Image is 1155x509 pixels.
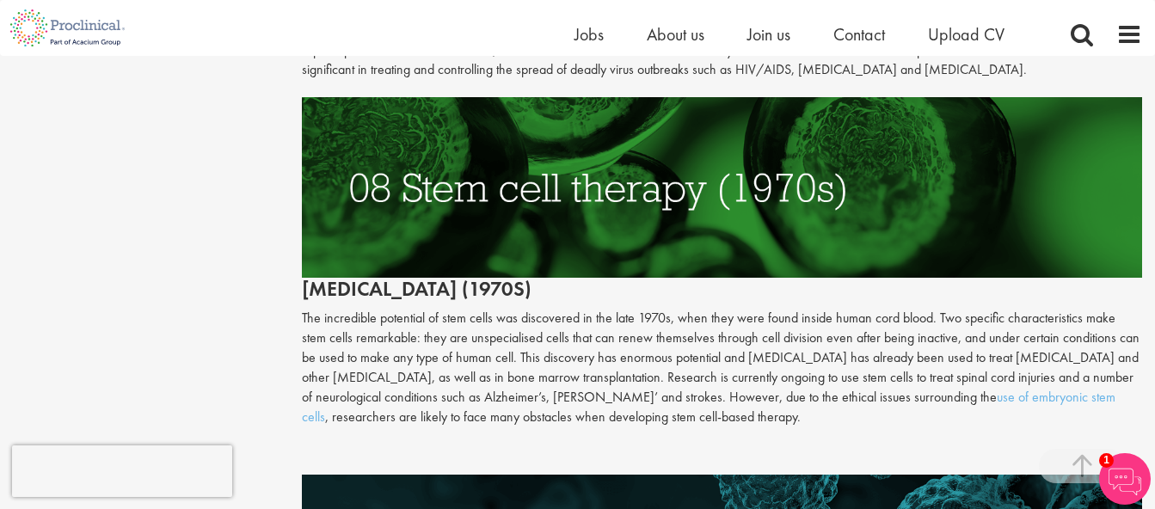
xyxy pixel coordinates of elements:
span: 1 [1099,453,1114,468]
iframe: reCAPTCHA [12,445,232,497]
p: The incredible potential of stem cells was discovered in the late 1970s, when they were found ins... [302,309,1142,426]
a: Join us [747,23,790,46]
a: Jobs [574,23,604,46]
a: Upload CV [928,23,1004,46]
h2: [MEDICAL_DATA] (1970s) [302,97,1142,300]
a: use of embryonic stem cells [302,388,1115,426]
a: About us [647,23,704,46]
img: Chatbot [1099,453,1151,505]
a: Contact [833,23,885,46]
